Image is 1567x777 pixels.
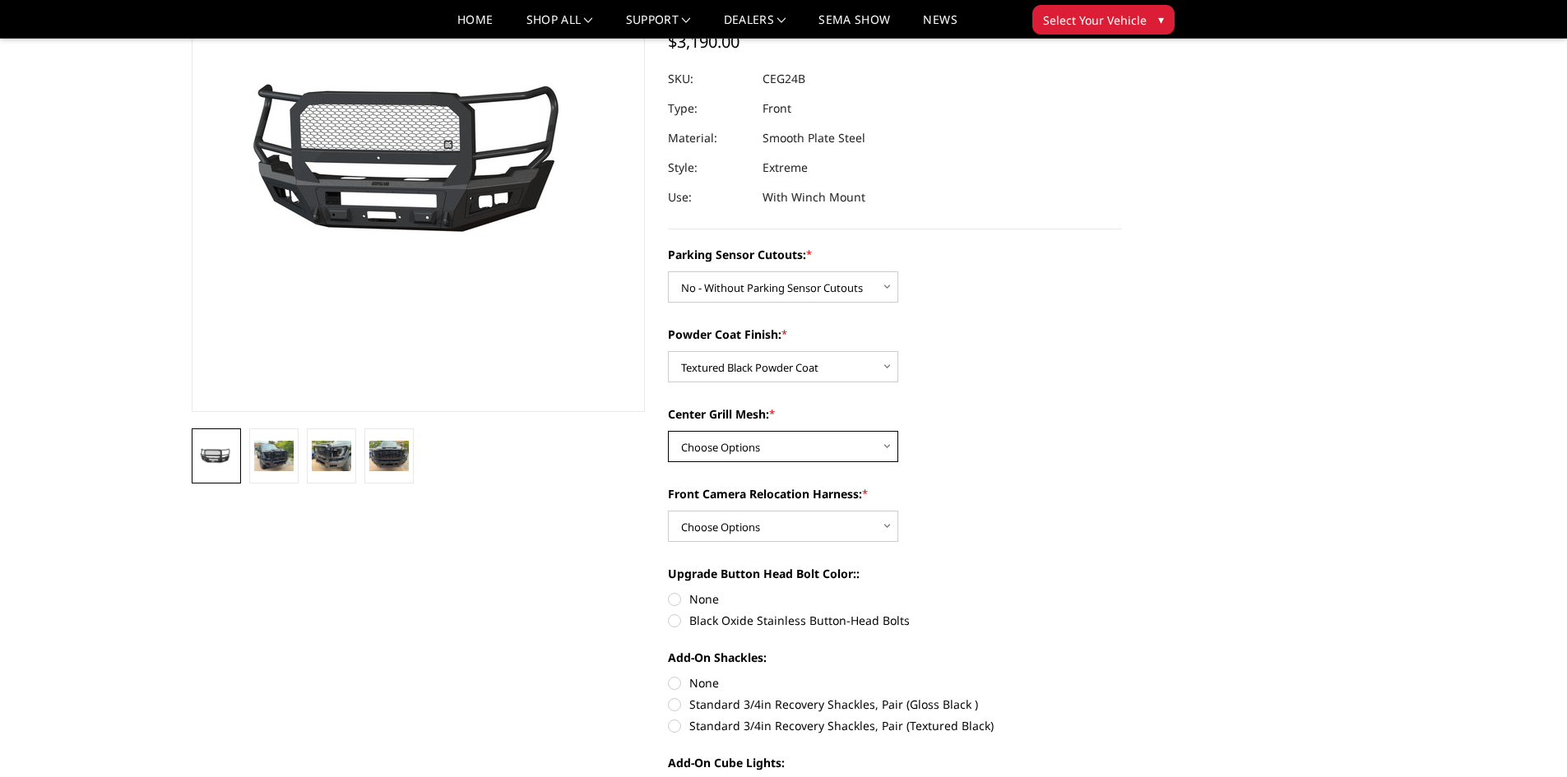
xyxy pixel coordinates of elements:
[923,14,957,38] a: News
[763,153,808,183] dd: Extreme
[668,246,1122,263] label: Parking Sensor Cutouts:
[626,14,691,38] a: Support
[1043,12,1147,29] span: Select Your Vehicle
[668,717,1122,734] label: Standard 3/4in Recovery Shackles, Pair (Textured Black)
[668,612,1122,629] label: Black Oxide Stainless Button-Head Bolts
[763,94,791,123] dd: Front
[197,447,236,466] img: 2024-2025 GMC 2500-3500 - A2 Series - Extreme Front Bumper (winch mount)
[668,485,1122,502] label: Front Camera Relocation Harness:
[668,153,750,183] dt: Style:
[763,123,865,153] dd: Smooth Plate Steel
[668,649,1122,666] label: Add-On Shackles:
[254,441,294,470] img: 2024-2025 GMC 2500-3500 - A2 Series - Extreme Front Bumper (winch mount)
[668,64,750,94] dt: SKU:
[1485,698,1567,777] iframe: Chat Widget
[763,64,805,94] dd: CEG24B
[1158,11,1164,28] span: ▾
[1032,5,1175,35] button: Select Your Vehicle
[668,94,750,123] dt: Type:
[763,183,865,212] dd: With Winch Mount
[668,326,1122,343] label: Powder Coat Finish:
[526,14,593,38] a: shop all
[818,14,890,38] a: SEMA Show
[668,405,1122,423] label: Center Grill Mesh:
[668,183,750,212] dt: Use:
[668,30,739,53] span: $3,190.00
[312,441,351,470] img: 2024-2025 GMC 2500-3500 - A2 Series - Extreme Front Bumper (winch mount)
[668,674,1122,691] label: None
[668,565,1122,582] label: Upgrade Button Head Bolt Color::
[668,754,1122,771] label: Add-On Cube Lights:
[668,590,1122,608] label: None
[724,14,786,38] a: Dealers
[457,14,493,38] a: Home
[668,123,750,153] dt: Material:
[369,441,409,470] img: 2024-2025 GMC 2500-3500 - A2 Series - Extreme Front Bumper (winch mount)
[668,696,1122,713] label: Standard 3/4in Recovery Shackles, Pair (Gloss Black )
